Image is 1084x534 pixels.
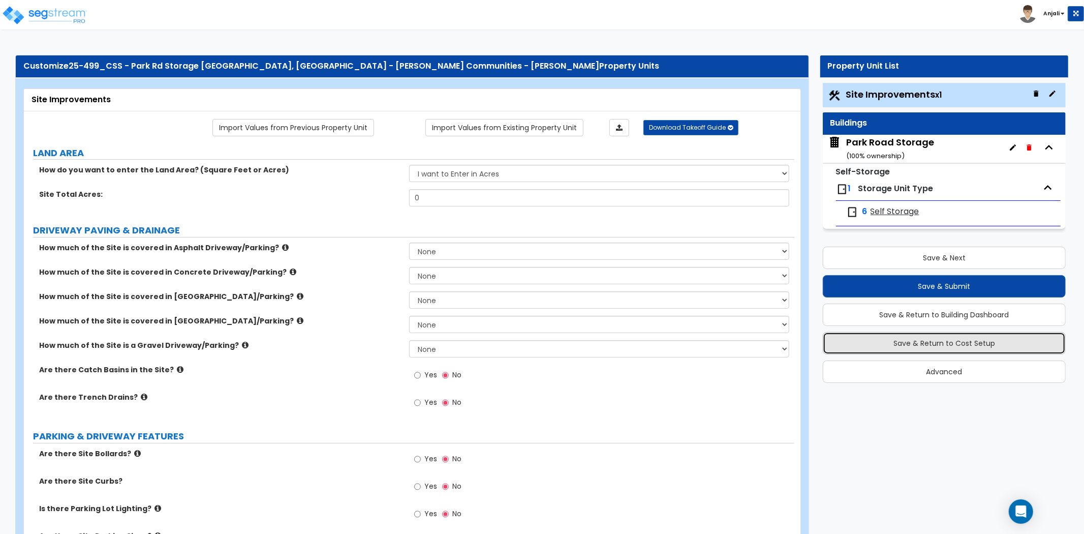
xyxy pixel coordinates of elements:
[290,268,296,276] i: click for more info!
[414,397,421,408] input: Yes
[442,397,449,408] input: No
[442,509,449,520] input: No
[836,183,848,195] img: door.png
[39,476,401,486] label: Are there Site Curbs?
[442,481,449,492] input: No
[424,397,437,407] span: Yes
[823,304,1066,326] button: Save & Return to Building Dashboard
[424,481,437,491] span: Yes
[424,370,437,380] span: Yes
[39,291,401,302] label: How much of the Site is covered in [GEOGRAPHIC_DATA]/Parking?
[442,454,449,465] input: No
[33,146,794,160] label: LAND AREA
[414,370,421,381] input: Yes
[134,450,141,457] i: click for more info!
[452,370,461,380] span: No
[39,503,401,514] label: Is there Parking Lot Lighting?
[212,119,374,136] a: Import the dynamic attribute values from previous properties.
[425,119,583,136] a: Import the dynamic attribute values from existing properties.
[862,206,868,218] span: 6
[452,397,461,407] span: No
[414,481,421,492] input: Yes
[39,392,401,402] label: Are there Trench Drains?
[828,89,841,102] img: Construction.png
[846,136,934,162] div: Park Road Storage
[846,206,858,218] img: door.png
[414,509,421,520] input: Yes
[39,365,401,375] label: Are there Catch Basins in the Site?
[823,275,1066,298] button: Save & Submit
[39,316,401,326] label: How much of the Site is covered in [GEOGRAPHIC_DATA]/Parking?
[452,509,461,519] span: No
[823,361,1066,383] button: Advanced
[609,119,629,136] a: Import the dynamic attributes value through Excel sheet
[871,206,919,218] span: Self Storage
[39,449,401,459] label: Are there Site Bollards?
[830,117,1058,129] div: Buildings
[297,317,303,324] i: click for more info!
[823,247,1066,269] button: Save & Next
[414,454,421,465] input: Yes
[242,341,249,349] i: click for more info!
[141,393,147,401] i: click for more info!
[282,244,289,251] i: click for more info!
[23,61,801,72] div: Customize Property Units
[828,61,1061,72] div: Property Unit List
[649,123,726,132] span: Download Takeoff Guide
[39,189,401,199] label: Site Total Acres:
[452,481,461,491] span: No
[424,454,437,464] span: Yes
[858,183,934,194] span: Storage Unit Type
[1009,499,1033,524] div: Open Intercom Messenger
[33,224,794,237] label: DRIVEWAY PAVING & DRAINAGE
[1043,10,1060,17] b: Anjali
[424,509,437,519] span: Yes
[33,430,794,443] label: PARKING & DRIVEWAY FEATURES
[452,454,461,464] span: No
[2,5,88,25] img: logo_pro_r.png
[297,292,303,300] i: click for more info!
[828,136,841,149] img: building.svg
[848,183,851,194] span: 1
[177,366,183,373] i: click for more info!
[823,332,1066,354] button: Save & Return to Cost Setup
[32,94,793,106] div: Site Improvements
[39,165,401,175] label: How do you want to enter the Land Area? (Square Feet or Acres)
[936,90,942,100] small: x1
[39,340,401,350] label: How much of the Site is a Gravel Driveway/Parking?
[1019,5,1037,23] img: avatar.png
[442,370,449,381] input: No
[154,505,161,512] i: click for more info!
[836,166,890,177] small: Self-Storage
[643,120,738,135] button: Download Takeoff Guide
[846,151,905,161] small: ( 100 % ownership)
[69,60,599,72] span: 25-499_CSS - Park Rd Storage [GEOGRAPHIC_DATA], [GEOGRAPHIC_DATA] - [PERSON_NAME] Communities - [...
[846,88,942,101] span: Site Improvements
[39,243,401,253] label: How much of the Site is covered in Asphalt Driveway/Parking?
[828,136,934,162] span: Park Road Storage
[39,267,401,277] label: How much of the Site is covered in Concrete Driveway/Parking?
